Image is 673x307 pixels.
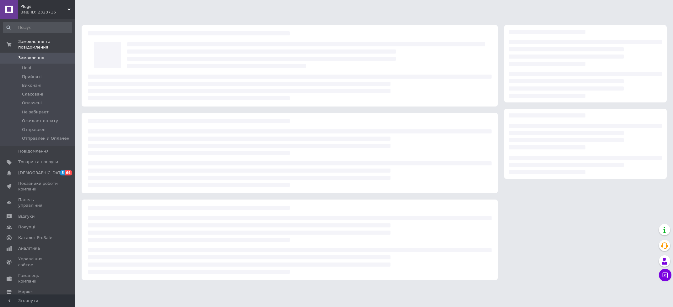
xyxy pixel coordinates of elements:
span: [DEMOGRAPHIC_DATA] [18,170,65,176]
span: Каталог ProSale [18,235,52,241]
span: Виконані [22,83,41,88]
span: Прийняті [22,74,41,80]
span: Отправлен [22,127,46,133]
span: Гаманець компанії [18,273,58,284]
span: Покупці [18,224,35,230]
span: Plugs [20,4,67,9]
span: Аналітика [18,246,40,251]
span: Скасовані [22,91,43,97]
span: Ожидает оплату [22,118,58,124]
span: Відгуки [18,214,35,219]
div: Ваш ID: 2323716 [20,9,75,15]
span: Показники роботи компанії [18,181,58,192]
span: Замовлення [18,55,44,61]
span: Нові [22,65,31,71]
span: 64 [65,170,72,175]
button: Чат з покупцем [659,269,671,281]
span: 5 [60,170,65,175]
span: Не забирает [22,109,49,115]
span: Маркет [18,289,34,295]
span: Товари та послуги [18,159,58,165]
span: Повідомлення [18,148,49,154]
span: Замовлення та повідомлення [18,39,75,50]
span: Оплачені [22,100,42,106]
span: Управління сайтом [18,256,58,268]
input: Пошук [3,22,72,33]
span: Отправлен и Оплачен [22,136,69,141]
span: Панель управління [18,197,58,208]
